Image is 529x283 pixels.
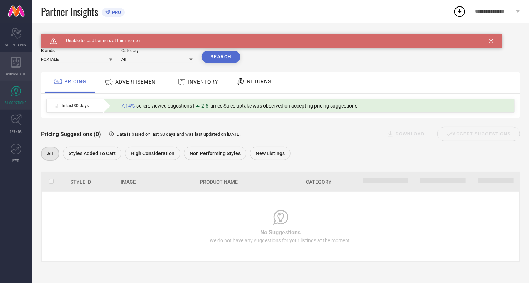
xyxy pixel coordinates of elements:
button: Search [202,51,240,63]
span: times Sales uptake was observed on accepting pricing suggestions [210,103,357,109]
span: Unable to load banners at this moment [57,38,142,43]
span: RETURNS [247,79,271,84]
span: 2.5 [201,103,208,109]
span: Product Name [200,179,238,185]
span: ADVERTISEMENT [115,79,159,85]
span: PRICING [64,79,86,84]
span: 7.14% [121,103,135,109]
div: Percentage of sellers who have viewed suggestions for the current Insight Type [117,101,361,110]
div: Accept Suggestions [437,127,520,141]
span: Image [121,179,136,185]
span: Non Performing Styles [190,150,241,156]
span: INVENTORY [188,79,218,85]
span: Style Id [70,179,91,185]
span: Category [306,179,332,185]
span: New Listings [256,150,285,156]
span: TRENDS [10,129,22,134]
div: Open download list [453,5,466,18]
span: Partner Insights [41,4,98,19]
span: SCORECARDS [6,42,27,48]
span: FWD [13,158,20,163]
div: Category [121,48,193,53]
span: No Suggestions [261,229,301,236]
h1: SUGGESTIONS [41,34,79,39]
span: High Consideration [131,150,175,156]
div: Brands [41,48,112,53]
span: PRO [110,10,121,15]
span: In last 30 days [62,103,89,108]
span: Pricing Suggestions (0) [41,131,101,138]
span: Data is based on last 30 days and was last updated on [DATE] . [116,131,241,137]
span: All [47,151,53,157]
span: Styles Added To Cart [69,150,116,156]
span: WORKSPACE [6,71,26,76]
span: We do not have any suggestions for your listings at the moment. [210,238,352,243]
span: sellers viewed sugestions | [136,103,194,109]
span: SUGGESTIONS [5,100,27,105]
